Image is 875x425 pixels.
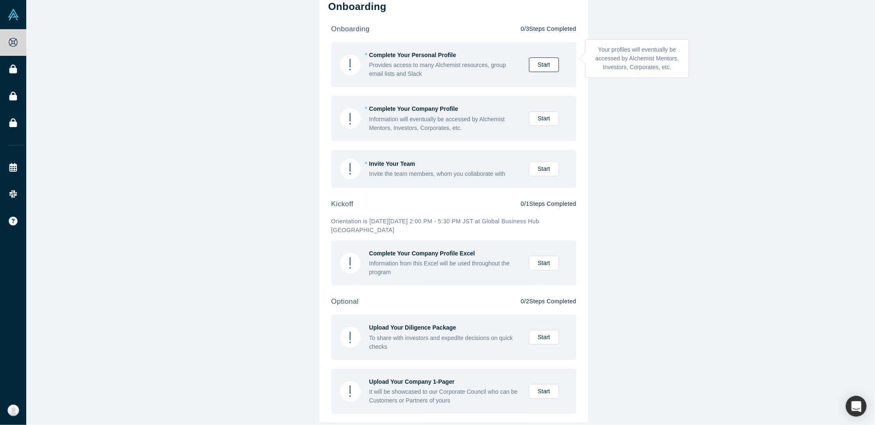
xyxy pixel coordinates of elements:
[529,162,559,176] a: Start
[369,334,520,351] div: To share with investors and expedite decisions on quick checks
[529,330,559,345] a: Start
[331,200,354,208] strong: kickoff
[369,61,520,78] div: Provides access to many Alchemist resources, group email lists and Slack
[331,297,359,305] strong: optional
[521,297,576,306] p: 0 / 2 Steps Completed
[369,160,520,168] div: Invite Your Team
[529,384,559,399] a: Start
[369,387,520,405] div: It will be showcased to our Corporate Council who can be Customers or Partners of yours
[369,249,520,258] div: Complete Your Company Profile Excel
[369,51,520,60] div: Complete Your Personal Profile
[529,256,559,270] a: Start
[521,200,576,208] p: 0 / 1 Steps Completed
[369,115,520,132] div: Information will eventually be accessed by Alchemist Mentors, Investors, Corporates, etc.
[331,218,539,233] span: Orientation is [DATE][DATE] 2:00 PM - 5:30 PM JST at Global Business Hub [GEOGRAPHIC_DATA]
[529,111,559,126] a: Start
[369,259,520,277] div: Information from this Excel will be used throughout the program
[521,25,576,33] p: 0 / 3 Steps Completed
[331,25,370,33] strong: onboarding
[328,1,579,13] h2: Onboarding
[369,170,520,178] div: Invite the team members, whom you collaborate with
[8,405,19,416] img: Dave Fukaya's Account
[369,323,520,332] div: Upload Your Diligence Package
[369,377,520,386] div: Upload Your Company 1-Pager
[369,105,520,113] div: Complete Your Company Profile
[8,9,19,20] img: Alchemist Vault Logo
[529,57,559,72] a: Start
